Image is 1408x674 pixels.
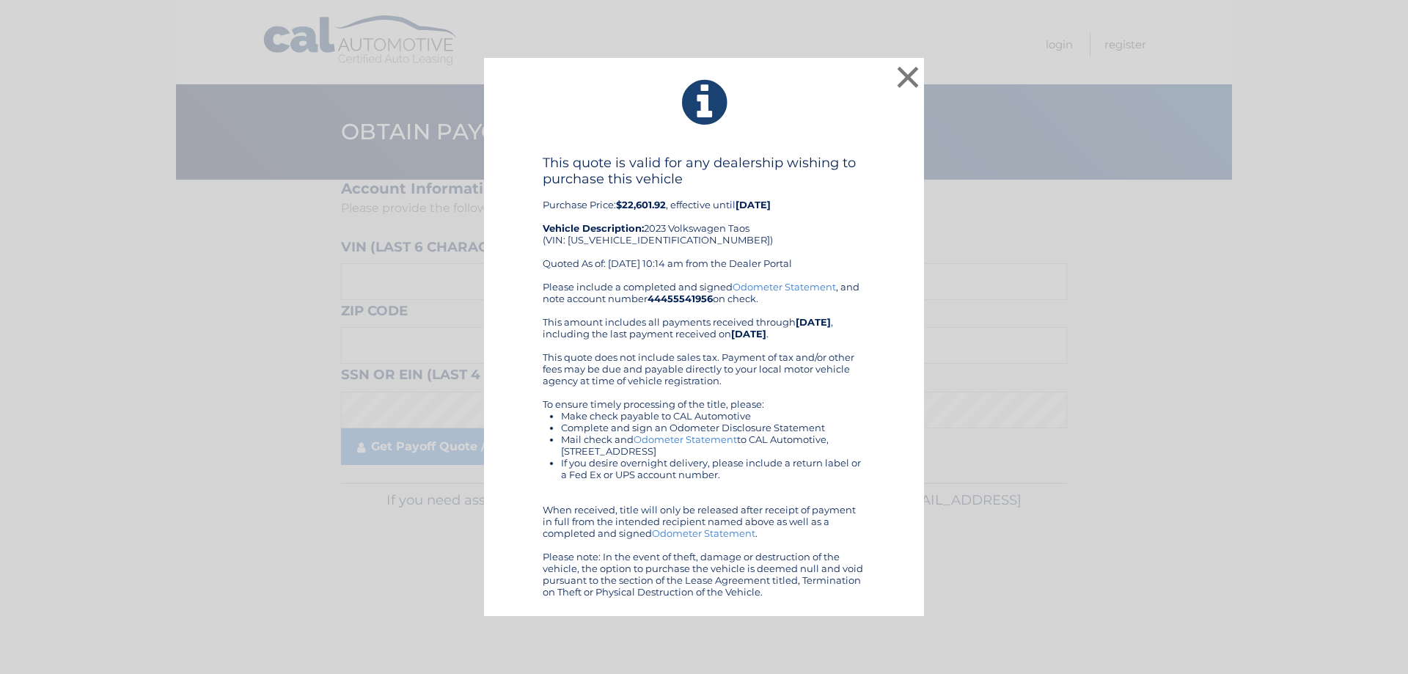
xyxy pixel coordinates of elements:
[543,155,865,187] h4: This quote is valid for any dealership wishing to purchase this vehicle
[543,155,865,281] div: Purchase Price: , effective until 2023 Volkswagen Taos (VIN: [US_VEHICLE_IDENTIFICATION_NUMBER]) ...
[733,281,836,293] a: Odometer Statement
[796,316,831,328] b: [DATE]
[736,199,771,210] b: [DATE]
[561,410,865,422] li: Make check payable to CAL Automotive
[652,527,755,539] a: Odometer Statement
[893,62,923,92] button: ×
[561,433,865,457] li: Mail check and to CAL Automotive, [STREET_ADDRESS]
[616,199,666,210] b: $22,601.92
[543,281,865,598] div: Please include a completed and signed , and note account number on check. This amount includes al...
[731,328,766,340] b: [DATE]
[561,422,865,433] li: Complete and sign an Odometer Disclosure Statement
[634,433,737,445] a: Odometer Statement
[648,293,713,304] b: 44455541956
[561,457,865,480] li: If you desire overnight delivery, please include a return label or a Fed Ex or UPS account number.
[543,222,644,234] strong: Vehicle Description:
